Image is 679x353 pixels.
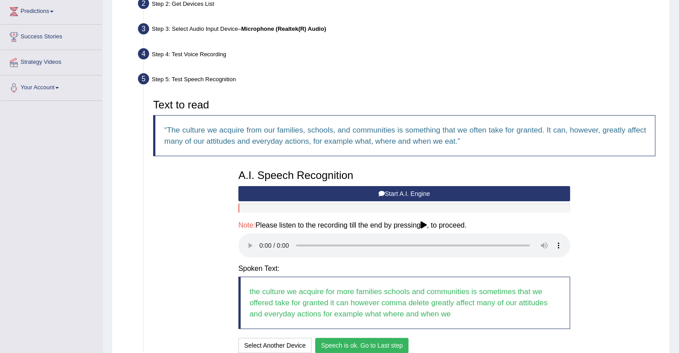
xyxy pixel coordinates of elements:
[238,221,255,229] span: Note:
[164,126,646,145] q: The culture we acquire from our families, schools, and communities is something that we often tak...
[238,186,570,201] button: Start A.I. Engine
[134,21,666,40] div: Step 3: Select Audio Input Device
[238,221,570,229] h4: Please listen to the recording till the end by pressing , to proceed.
[238,170,570,181] h3: A.I. Speech Recognition
[0,75,102,98] a: Your Account
[0,25,102,47] a: Success Stories
[315,338,408,353] button: Speech is ok. Go to Last step
[134,46,666,65] div: Step 4: Test Voice Recording
[238,265,570,273] h4: Spoken Text:
[238,338,312,353] button: Select Another Device
[241,25,326,32] b: Microphone (Realtek(R) Audio)
[0,50,102,72] a: Strategy Videos
[238,277,570,329] blockquote: the culture we acquire for more families schools and communities is sometimes that we offered tak...
[134,71,666,90] div: Step 5: Test Speech Recognition
[238,25,326,32] span: –
[153,99,655,111] h3: Text to read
